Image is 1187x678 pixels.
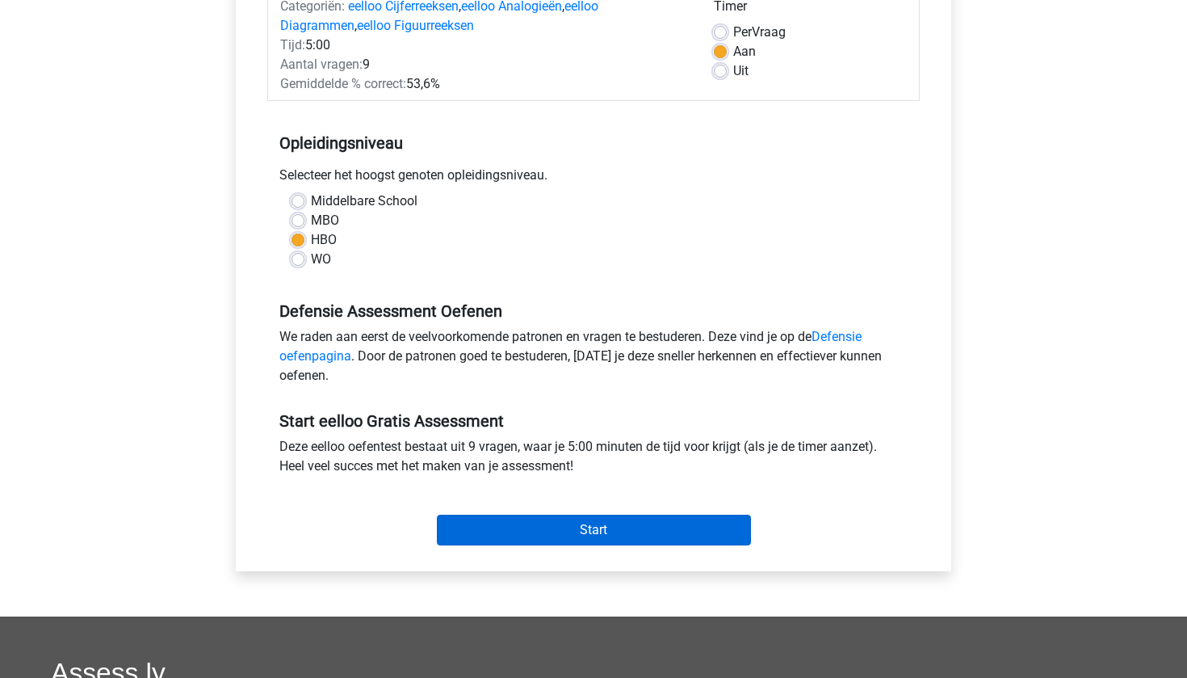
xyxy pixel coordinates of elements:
[733,61,749,81] label: Uit
[280,57,363,72] span: Aantal vragen:
[733,24,752,40] span: Per
[311,250,331,269] label: WO
[267,437,920,482] div: Deze eelloo oefentest bestaat uit 9 vragen, waar je 5:00 minuten de tijd voor krijgt (als je de t...
[311,192,417,211] label: Middelbare School
[280,37,305,53] span: Tijd:
[280,76,406,91] span: Gemiddelde % correct:
[268,55,702,74] div: 9
[268,74,702,94] div: 53,6%
[311,230,337,250] label: HBO
[279,127,908,159] h5: Opleidingsniveau
[279,301,908,321] h5: Defensie Assessment Oefenen
[733,23,786,42] label: Vraag
[357,18,474,33] a: eelloo Figuurreeksen
[267,166,920,192] div: Selecteer het hoogst genoten opleidingsniveau.
[267,327,920,392] div: We raden aan eerst de veelvoorkomende patronen en vragen te bestuderen. Deze vind je op de . Door...
[437,515,751,545] input: Start
[733,42,756,61] label: Aan
[311,211,339,230] label: MBO
[279,411,908,431] h5: Start eelloo Gratis Assessment
[268,36,702,55] div: 5:00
